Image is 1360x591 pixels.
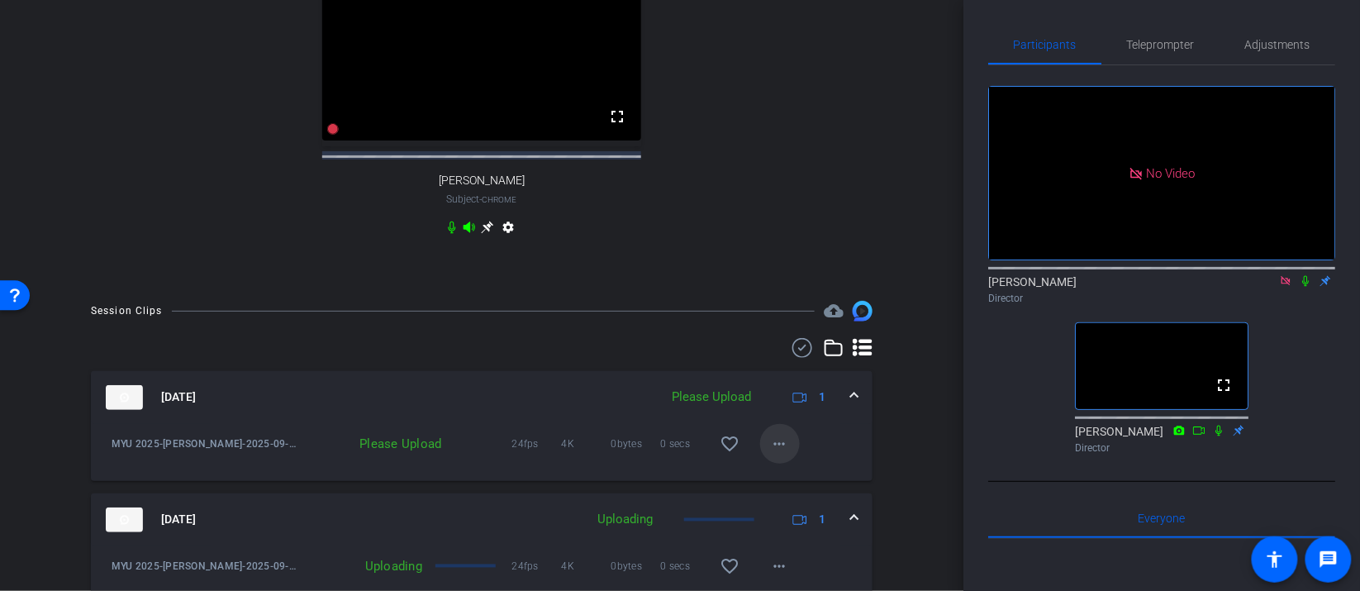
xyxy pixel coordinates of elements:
[1319,550,1339,570] mat-icon: message
[824,301,844,321] span: Destinations for your clips
[91,424,873,481] div: thumb-nail[DATE]Please Upload1
[663,388,759,407] div: Please Upload
[91,303,163,319] div: Session Clips
[611,436,661,452] span: 0bytes
[853,301,873,321] img: Session clips
[1014,39,1077,50] span: Participants
[300,436,449,452] div: Please Upload
[112,436,300,452] span: MYU 2025-[PERSON_NAME]-2025-09-08-19-18-58-100-0
[1127,39,1195,50] span: Teleprompter
[1245,39,1310,50] span: Adjustments
[161,511,196,528] span: [DATE]
[161,388,196,406] span: [DATE]
[770,556,790,576] mat-icon: more_horiz
[1075,441,1248,455] div: Director
[819,388,825,406] span: 1
[1139,512,1186,524] span: Everyone
[720,434,740,454] mat-icon: favorite_border
[1214,375,1234,395] mat-icon: fullscreen
[439,174,525,188] span: [PERSON_NAME]
[607,107,627,126] mat-icon: fullscreen
[589,510,661,529] div: Uploading
[661,558,711,574] span: 0 secs
[562,436,611,452] span: 4K
[611,558,661,574] span: 0bytes
[512,436,562,452] span: 24fps
[300,558,430,574] div: Uploading
[512,558,562,574] span: 24fps
[498,221,518,241] mat-icon: settings
[106,385,143,410] img: thumb-nail
[770,434,790,454] mat-icon: more_horiz
[562,558,611,574] span: 4K
[91,371,873,424] mat-expansion-panel-header: thumb-nail[DATE]Please Upload1
[661,436,711,452] span: 0 secs
[106,508,143,532] img: thumb-nail
[1265,550,1285,570] mat-icon: accessibility
[112,558,300,574] span: MYU 2025-[PERSON_NAME]-2025-09-08-19-17-49-000-0
[483,195,517,204] span: Chrome
[480,193,483,205] span: -
[1146,165,1195,180] span: No Video
[1075,423,1248,455] div: [PERSON_NAME]
[447,192,517,207] span: Subject
[720,556,740,576] mat-icon: favorite_border
[91,493,873,546] mat-expansion-panel-header: thumb-nail[DATE]Uploading1
[988,274,1335,306] div: [PERSON_NAME]
[824,301,844,321] mat-icon: cloud_upload
[819,511,825,528] span: 1
[988,291,1335,306] div: Director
